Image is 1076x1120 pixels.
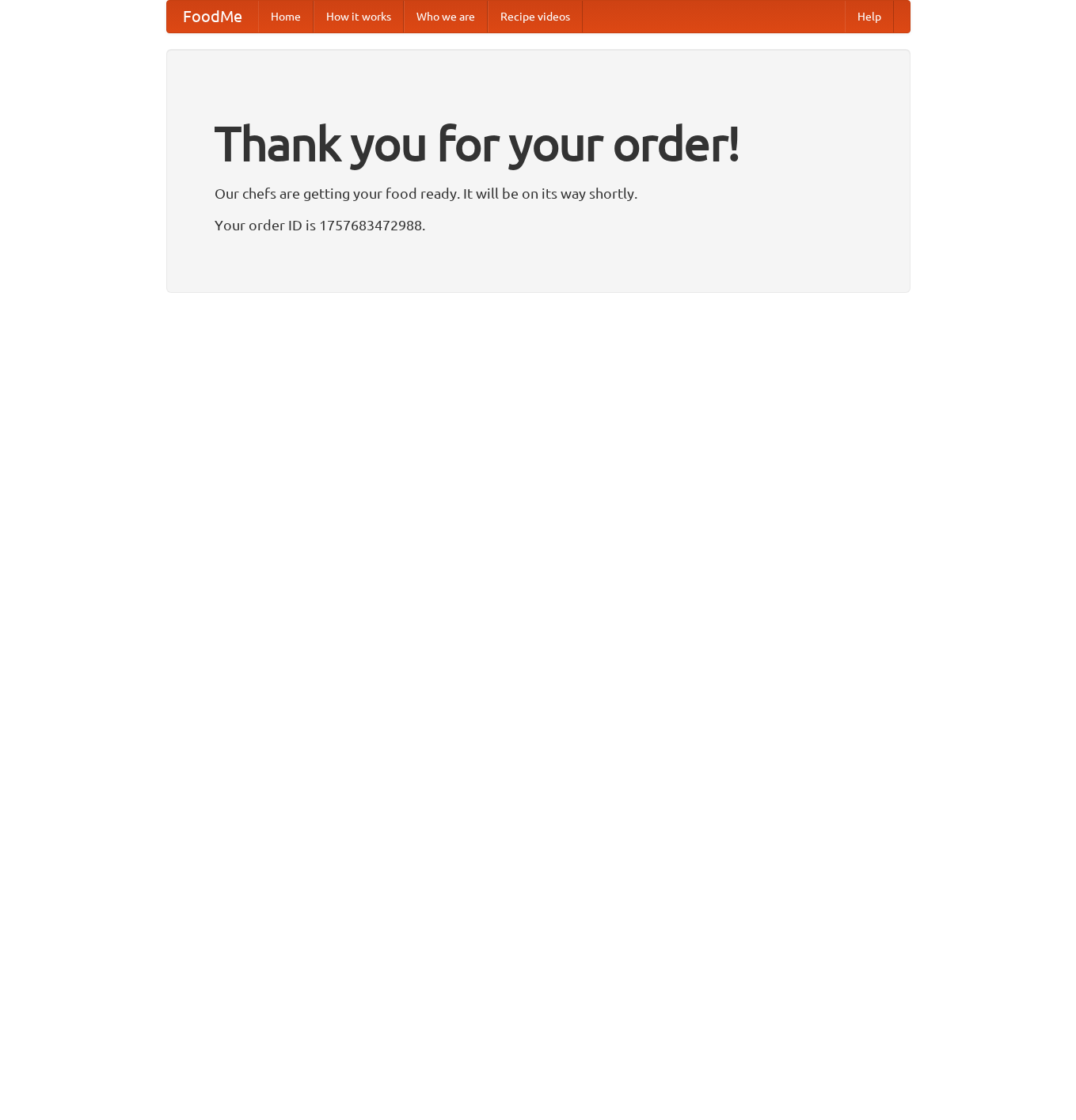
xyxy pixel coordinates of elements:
a: Help [845,1,894,32]
a: FoodMe [167,1,258,32]
a: Recipe videos [488,1,583,32]
p: Your order ID is 1757683472988. [215,213,862,237]
a: Who we are [404,1,488,32]
a: Home [258,1,314,32]
a: How it works [314,1,404,32]
p: Our chefs are getting your food ready. It will be on its way shortly. [215,181,862,205]
h1: Thank you for your order! [215,105,862,181]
